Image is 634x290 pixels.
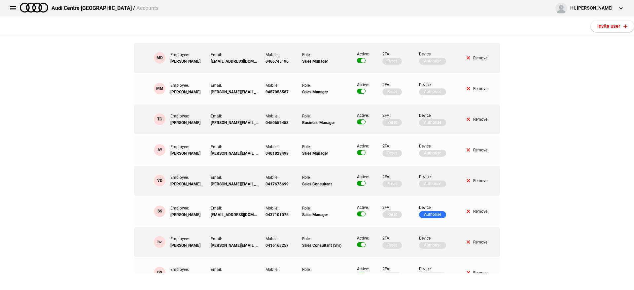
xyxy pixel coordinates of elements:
div: Device: [419,205,432,210]
div: Role: [302,175,311,180]
div: Audi Centre [GEOGRAPHIC_DATA] / [52,5,158,12]
div: Role: [302,144,311,150]
div: Role: [302,206,311,211]
button: Authorise [419,242,446,249]
button: Reset [382,58,402,65]
div: 2FA: [382,51,390,57]
button: Invite user [591,20,634,32]
div: [PERSON_NAME] [170,151,204,156]
div: Active: [357,82,369,88]
div: Sales Manager [302,212,350,218]
div: [PERSON_NAME] Del [PERSON_NAME] [170,181,204,187]
div: Mobile: [265,113,278,119]
div: 0417675699 [265,181,296,187]
div: Role: [302,52,311,58]
div: Sales Manager [302,89,350,95]
div: 2FA: [382,113,390,118]
button: Remove [467,240,487,244]
div: [PERSON_NAME] [170,243,204,248]
div: Employee: [170,113,204,119]
div: Sales Consultant (Snr) [302,243,350,248]
div: Mobile: [265,175,278,180]
button: Remove [467,87,487,91]
div: Role: [302,236,311,242]
div: Email: [211,83,222,88]
div: Email: [211,52,222,58]
div: Mobile: [265,236,278,242]
div: Employee: [170,175,204,180]
div: 0450652453 [265,120,296,126]
div: Email: [211,267,222,273]
div: Sales Manager [302,59,350,64]
div: 0401829499 [265,151,296,156]
div: Employee: [170,52,204,58]
div: Role: [302,83,311,88]
div: 0416168257 [265,243,296,248]
div: Active: [357,205,369,210]
div: Mobile: [265,267,278,273]
div: 2FA: [382,236,390,241]
div: Role: [302,267,311,273]
div: Sales Manager [302,151,350,156]
div: [EMAIL_ADDRESS][DOMAIN_NAME] [211,59,259,64]
div: 2FA: [382,205,390,210]
button: Authorise [419,119,446,126]
button: Remove [467,148,487,152]
button: Reset [382,242,402,249]
div: Employee: [170,206,204,211]
button: Reset [382,88,402,95]
button: Reset [382,180,402,187]
button: Reset [382,273,402,279]
button: Reset [382,119,402,126]
div: [PERSON_NAME] [170,89,204,95]
div: 0437101075 [265,212,296,218]
button: Authorise [419,211,446,218]
div: 2FA: [382,174,390,180]
div: Role: [302,113,311,119]
div: 0457055587 [265,89,296,95]
div: Mobile: [265,206,278,211]
div: Email: [211,144,222,150]
div: Email: [211,236,222,242]
div: [PERSON_NAME][EMAIL_ADDRESS][DOMAIN_NAME] [211,243,259,248]
span: Accounts [136,5,158,11]
div: 2FA: [382,82,390,88]
div: Active: [357,174,369,180]
div: Business Manager [302,120,350,126]
img: audi.png [20,3,48,13]
div: Email: [211,175,222,180]
div: [PERSON_NAME][EMAIL_ADDRESS][PERSON_NAME][DOMAIN_NAME] [211,120,259,126]
div: Device: [419,236,432,241]
div: 2FA: [382,266,390,272]
div: Device: [419,82,432,88]
div: Device: [419,51,432,57]
div: Sales Consultant [302,181,350,187]
div: Mobile: [265,144,278,150]
div: Device: [419,113,432,118]
div: [PERSON_NAME] [170,59,204,64]
div: Device: [419,144,432,149]
button: Reset [382,150,402,157]
button: Remove [467,56,487,60]
div: Employee: [170,267,204,273]
div: [EMAIL_ADDRESS][DOMAIN_NAME] [211,212,259,218]
button: Authorise [419,273,446,279]
div: Device: [419,174,432,180]
div: Active: [357,144,369,149]
div: Hi, [PERSON_NAME] [570,5,613,12]
button: Reset [382,211,402,218]
div: Employee: [170,144,204,150]
div: Active: [357,113,369,118]
button: Remove [467,271,487,275]
div: [PERSON_NAME][EMAIL_ADDRESS][PERSON_NAME][DOMAIN_NAME] [211,151,259,156]
div: 0466745196 [265,59,296,64]
button: Remove [467,117,487,121]
div: Active: [357,51,369,57]
div: Employee: [170,236,204,242]
button: Authorise [419,88,446,95]
button: Remove [467,179,487,183]
div: [PERSON_NAME] [170,212,204,218]
button: Authorise [419,58,446,65]
div: Employee: [170,83,204,88]
div: Mobile: [265,83,278,88]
